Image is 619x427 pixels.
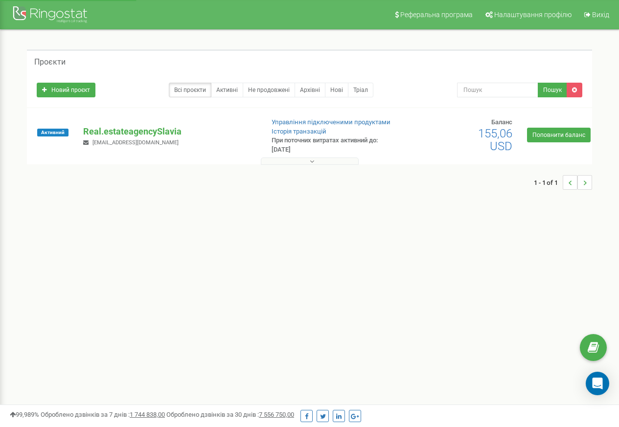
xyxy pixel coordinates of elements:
[295,83,325,97] a: Архівні
[259,411,294,418] u: 7 556 750,00
[243,83,295,97] a: Не продовжені
[348,83,373,97] a: Тріал
[41,411,165,418] span: Оброблено дзвінків за 7 днів :
[325,83,348,97] a: Нові
[586,372,609,395] div: Open Intercom Messenger
[272,118,390,126] a: Управління підключеними продуктами
[211,83,243,97] a: Активні
[34,58,66,67] h5: Проєкти
[592,11,609,19] span: Вихід
[169,83,211,97] a: Всі проєкти
[527,128,591,142] a: Поповнити баланс
[272,128,326,135] a: Історія транзакцій
[534,165,592,200] nav: ...
[83,125,255,138] p: Real.estateagencySlavia
[130,411,165,418] u: 1 744 838,00
[400,11,473,19] span: Реферальна програма
[92,139,179,146] span: [EMAIL_ADDRESS][DOMAIN_NAME]
[478,127,512,153] span: 155,06 USD
[457,83,538,97] input: Пошук
[37,83,95,97] a: Новий проєкт
[538,83,567,97] button: Пошук
[272,136,397,154] p: При поточних витратах активний до: [DATE]
[37,129,69,136] span: Активний
[166,411,294,418] span: Оброблено дзвінків за 30 днів :
[534,175,563,190] span: 1 - 1 of 1
[494,11,572,19] span: Налаштування профілю
[10,411,39,418] span: 99,989%
[491,118,512,126] span: Баланс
